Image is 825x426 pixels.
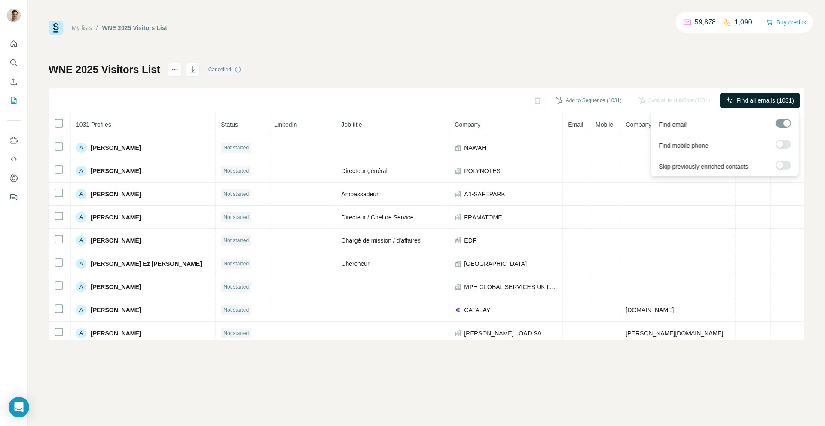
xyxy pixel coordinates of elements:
span: 1031 Profiles [76,121,111,128]
button: actions [168,63,182,76]
span: [PERSON_NAME] Ez [PERSON_NAME] [91,259,202,268]
span: Status [221,121,238,128]
div: A [76,328,86,338]
div: A [76,282,86,292]
span: MPH GLOBAL SERVICES UK LTD [464,283,557,291]
span: [DOMAIN_NAME] [626,307,674,313]
button: Use Surfe API [7,152,21,167]
span: NAWAH [464,143,486,152]
span: Not started [223,237,249,244]
img: company-logo [455,307,461,313]
span: LinkedIn [274,121,297,128]
a: My lists [72,24,92,31]
span: [PERSON_NAME] [91,143,141,152]
span: Skip previously enriched contacts [659,162,748,171]
span: Company website [626,121,673,128]
span: Job title [341,121,362,128]
p: 59,878 [695,17,716,27]
span: [GEOGRAPHIC_DATA] [464,259,527,268]
span: A1-SAFEPARK [464,190,505,198]
span: Not started [223,144,249,152]
span: Not started [223,213,249,221]
span: [PERSON_NAME] [91,329,141,338]
div: A [76,235,86,246]
button: Feedback [7,189,21,205]
span: [PERSON_NAME] LOAD SA [464,329,541,338]
span: EDF [464,236,476,245]
span: Directeur / Chef de Service [341,214,413,221]
span: FRAMATOME [464,213,502,222]
li: / [96,24,98,32]
span: Email [568,121,583,128]
span: [PERSON_NAME][DOMAIN_NAME] [626,330,723,337]
button: Use Surfe on LinkedIn [7,133,21,148]
span: Company [455,121,480,128]
div: A [76,143,86,153]
img: Avatar [7,9,21,22]
div: WNE 2025 Visitors List [102,24,167,32]
p: 1,090 [735,17,752,27]
span: [PERSON_NAME] [91,213,141,222]
div: Cancelled [206,64,244,75]
span: Not started [223,190,249,198]
button: Enrich CSV [7,74,21,89]
button: Search [7,55,21,70]
span: [PERSON_NAME] [91,306,141,314]
span: Chercheur [341,260,369,267]
div: A [76,189,86,199]
span: Mobile [596,121,613,128]
span: Not started [223,260,249,268]
button: Buy credits [766,16,806,28]
span: [PERSON_NAME] [91,190,141,198]
span: [PERSON_NAME] [91,283,141,291]
span: Find all emails (1031) [736,96,794,105]
h1: WNE 2025 Visitors List [49,63,160,76]
span: Find mobile phone [659,141,708,150]
span: Not started [223,329,249,337]
div: Open Intercom Messenger [9,397,29,417]
span: CATALAY [464,306,490,314]
button: Dashboard [7,170,21,186]
span: POLYNOTES [464,167,501,175]
span: Chargé de mission / d'affaires [341,237,421,244]
span: [PERSON_NAME] [91,167,141,175]
div: A [76,212,86,222]
button: Quick start [7,36,21,52]
button: Add to Sequence (1031) [550,94,628,107]
span: Ambassadeur [341,191,378,198]
div: A [76,259,86,269]
span: Not started [223,167,249,175]
button: My lists [7,93,21,108]
button: Find all emails (1031) [720,93,800,108]
div: A [76,166,86,176]
span: [PERSON_NAME] [91,236,141,245]
div: A [76,305,86,315]
img: Surfe Logo [49,21,63,35]
span: Directeur général [341,167,387,174]
span: Not started [223,306,249,314]
span: Find email [659,120,687,129]
span: Not started [223,283,249,291]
